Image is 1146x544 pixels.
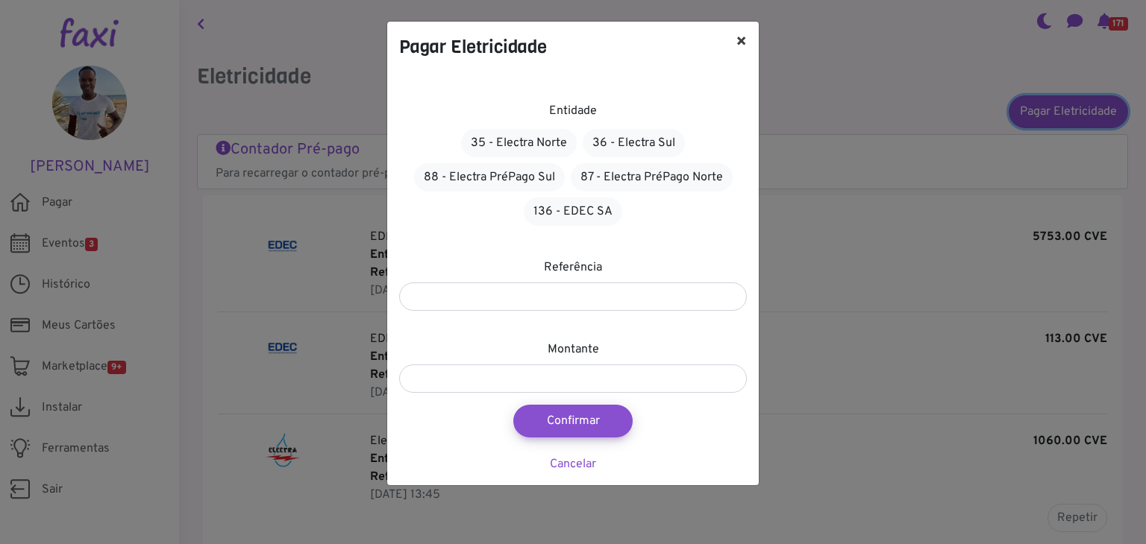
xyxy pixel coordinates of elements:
[583,129,685,157] a: 36 - Electra Sul
[513,405,633,437] button: Confirmar
[549,102,597,120] label: Entidade
[461,129,577,157] a: 35 - Electra Norte
[550,457,596,472] a: Cancelar
[571,163,733,192] a: 87 - Electra PréPago Norte
[724,22,759,63] button: ×
[548,341,599,358] label: Montante
[544,259,602,276] label: Referência
[524,197,622,226] a: 136 - EDEC SA
[414,163,565,192] a: 88 - Electra PréPago Sul
[399,34,547,60] h4: Pagar Eletricidade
